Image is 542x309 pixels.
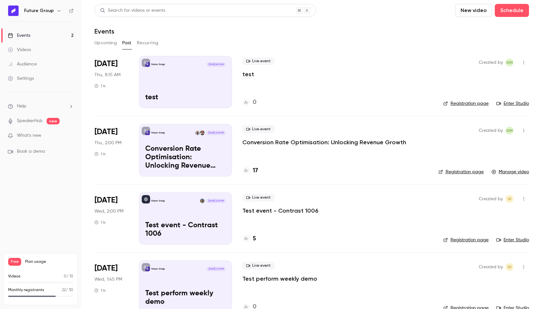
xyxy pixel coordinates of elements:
[94,83,106,89] div: 1 h
[151,199,165,203] p: Future Group
[495,4,529,17] button: Schedule
[47,118,60,124] span: new
[242,194,275,202] span: Live event
[17,132,41,139] span: What's new
[17,103,26,110] span: Help
[242,138,406,146] a: Conversion Rate Optimisation: Unlocking Revenue Growth
[94,192,129,245] div: Jul 9 Wed, 3:00 PM (Europe/Madrid)
[145,221,226,238] p: Test event - Contrast 1006
[145,93,226,102] p: test
[94,72,121,78] span: Thu, 8:15 AM
[139,192,232,245] a: Test event - Contrast 1006Future GroupJohn Doe[DATE] 2:00 PMTest event - Contrast 1006
[8,6,19,16] img: Future Group
[64,274,73,279] p: / 10
[496,237,529,243] a: Enter Studio
[242,166,258,175] a: 17
[506,59,513,66] span: GM
[479,195,503,203] span: Created by
[62,287,73,293] p: / 30
[506,195,513,203] span: Venkat Iyengar
[8,287,44,293] p: Monthly registrants
[455,4,492,17] button: New video
[195,131,200,135] img: Osh Rice
[8,75,34,82] div: Settings
[506,263,513,271] span: Venkat Iyengar
[94,195,118,205] span: [DATE]
[242,125,275,133] span: Live event
[8,47,31,53] div: Videos
[492,169,529,175] a: Manage video
[496,100,529,107] a: Enter Studio
[207,267,225,271] span: [DATE] 1:45 PM
[479,263,503,271] span: Created by
[139,124,232,176] a: Conversion Rate Optimisation: Unlocking Revenue GrowthFuture GroupLyndon NicholsonOsh Rice[DATE] ...
[206,131,225,135] span: [DATE] 2:00 PM
[207,62,225,67] span: [DATE] 8:15 AM
[443,100,489,107] a: Registration page
[94,27,114,35] h1: Events
[253,234,256,243] h4: 5
[62,288,66,292] span: 22
[151,267,165,271] p: Future Group
[25,259,73,264] span: Plan usage
[508,263,511,271] span: VI
[17,118,43,124] a: SpeakerHub
[139,56,232,108] a: testFuture Group[DATE] 8:15 AMtest
[94,59,118,69] span: [DATE]
[242,234,256,243] a: 5
[242,207,318,215] a: Test event - Contrast 1006
[151,131,165,134] p: Future Group
[151,63,165,66] p: Future Group
[438,169,484,175] a: Registration page
[94,263,118,274] span: [DATE]
[8,61,37,67] div: Audience
[94,124,129,176] div: Jul 17 Thu, 2:00 PM (Europe/London)
[443,237,489,243] a: Registration page
[479,127,503,134] span: Created by
[145,289,226,306] p: Test perform weekly demo
[242,57,275,65] span: Live event
[8,32,30,39] div: Events
[253,98,256,107] h4: 0
[94,56,129,108] div: Aug 28 Thu, 8:15 AM (Europe/London)
[206,199,225,203] span: [DATE] 2:00 PM
[508,195,511,203] span: VI
[17,148,45,155] span: Book a demo
[94,140,121,146] span: Thu, 2:00 PM
[94,127,118,137] span: [DATE]
[8,103,74,110] li: help-dropdown-opener
[242,70,254,78] a: test
[506,59,513,66] span: Gabi Miller
[200,131,205,135] img: Lyndon Nicholson
[242,262,275,270] span: Live event
[100,7,165,14] div: Search for videos or events
[242,98,256,107] a: 0
[8,258,21,266] span: Free
[506,127,513,134] span: Gabi Miller
[253,166,258,175] h4: 17
[94,220,106,225] div: 1 h
[479,59,503,66] span: Created by
[24,7,54,14] h6: Future Group
[64,274,66,278] span: 0
[94,208,123,215] span: Wed, 2:00 PM
[122,38,132,48] button: Past
[94,288,106,293] div: 1 h
[94,276,122,283] span: Wed, 1:45 PM
[506,127,513,134] span: GM
[145,145,226,170] p: Conversion Rate Optimisation: Unlocking Revenue Growth
[94,38,117,48] button: Upcoming
[8,274,21,279] p: Videos
[242,275,317,283] a: Test perform weekly demo
[200,199,205,203] img: John Doe
[137,38,159,48] button: Recurring
[94,151,106,157] div: 1 h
